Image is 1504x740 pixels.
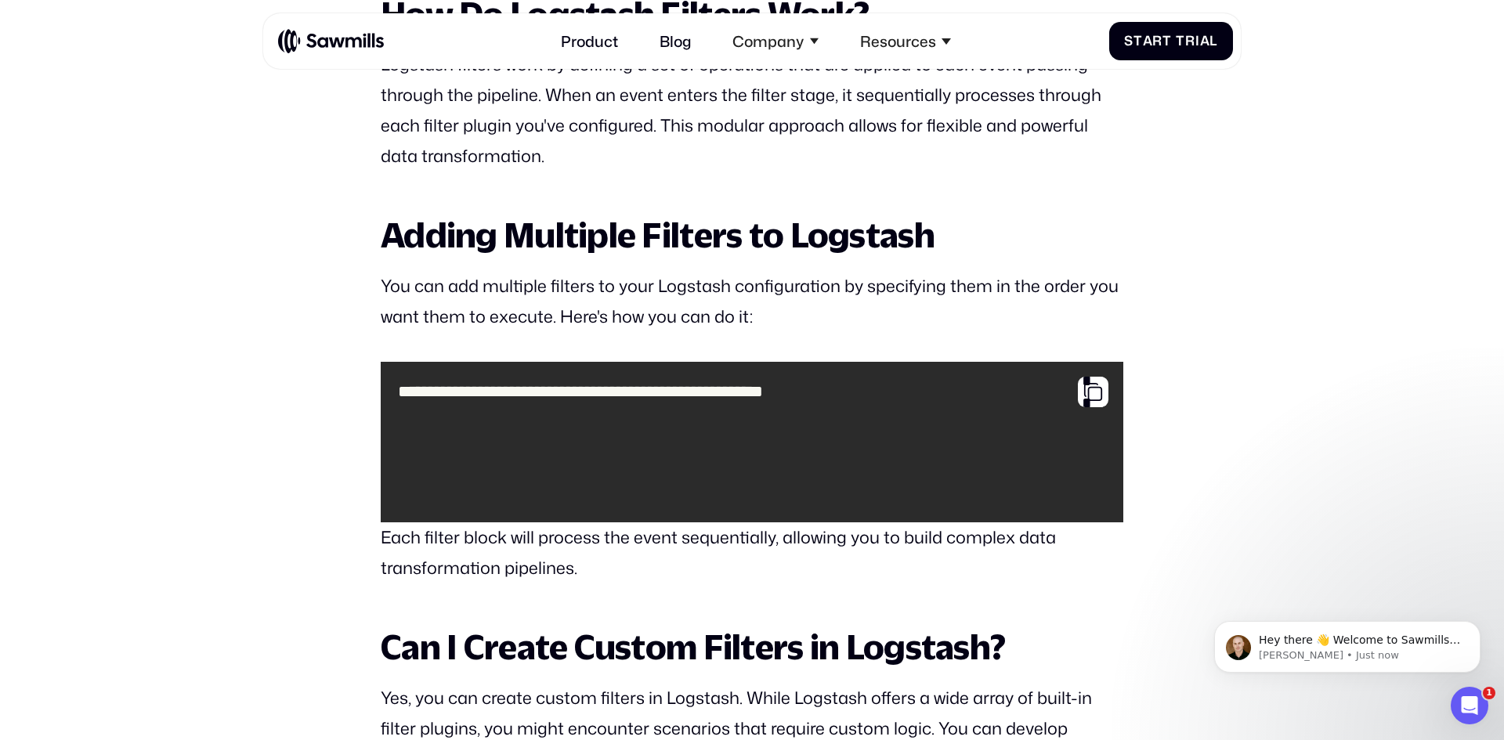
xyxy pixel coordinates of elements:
[1451,687,1488,724] iframe: Intercom live chat
[1152,33,1162,49] span: r
[381,626,1005,666] strong: Can I Create Custom Filters in Logstash?
[381,522,1123,583] p: Each filter block will process the event sequentially, allowing you to build complex data transfo...
[732,32,804,50] div: Company
[1195,33,1200,49] span: i
[68,60,270,74] p: Message from Winston, sent Just now
[860,32,936,50] div: Resources
[721,20,830,61] div: Company
[1191,588,1504,698] iframe: Intercom notifications message
[381,271,1123,332] p: You can add multiple filters to your Logstash configuration by specifying them in the order you w...
[381,215,935,254] strong: Adding Multiple Filters to Logstash
[1162,33,1172,49] span: t
[550,20,630,61] a: Product
[68,45,269,135] span: Hey there 👋 Welcome to Sawmills. The smart telemetry management platform that solves cost, qualit...
[1185,33,1195,49] span: r
[849,20,962,61] div: Resources
[1483,687,1495,699] span: 1
[648,20,703,61] a: Blog
[1133,33,1143,49] span: t
[1209,33,1218,49] span: l
[381,49,1123,171] p: Logstash filters work by defining a set of operations that are applied to each event passing thro...
[1124,33,1133,49] span: S
[1176,33,1185,49] span: T
[1109,22,1234,60] a: StartTrial
[1143,33,1153,49] span: a
[1200,33,1210,49] span: a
